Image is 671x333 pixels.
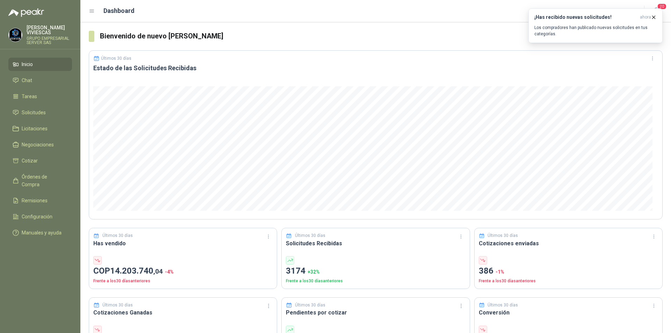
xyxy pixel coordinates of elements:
img: Company Logo [9,28,22,42]
p: [PERSON_NAME] VIVIESCAS [27,25,72,35]
h3: Estado de las Solicitudes Recibidas [93,64,658,72]
a: Inicio [8,58,72,71]
span: Chat [22,77,32,84]
a: Manuales y ayuda [8,226,72,239]
span: Configuración [22,213,52,220]
p: 3174 [286,265,465,278]
span: Tareas [22,93,37,100]
p: Últimos 30 días [488,302,518,309]
h3: Cotizaciones enviadas [479,239,658,248]
a: Configuración [8,210,72,223]
span: Remisiones [22,197,48,204]
h3: Cotizaciones Ganadas [93,308,273,317]
a: Tareas [8,90,72,103]
span: Órdenes de Compra [22,173,65,188]
span: ,04 [153,267,163,275]
span: 20 [657,3,667,10]
span: + 32 % [308,269,320,275]
a: Remisiones [8,194,72,207]
p: Últimos 30 días [295,302,325,309]
p: Frente a los 30 días anteriores [286,278,465,284]
h3: Conversión [479,308,658,317]
p: Frente a los 30 días anteriores [93,278,273,284]
h3: Solicitudes Recibidas [286,239,465,248]
h3: Pendientes por cotizar [286,308,465,317]
span: Manuales y ayuda [22,229,62,237]
h3: Has vendido [93,239,273,248]
a: Solicitudes [8,106,72,119]
button: ¡Has recibido nuevas solicitudes!ahora Los compradores han publicado nuevas solicitudes en tus ca... [528,8,663,43]
p: Últimos 30 días [488,232,518,239]
span: ahora [640,14,651,20]
p: Los compradores han publicado nuevas solicitudes en tus categorías. [534,24,657,37]
p: 386 [479,265,658,278]
a: Chat [8,74,72,87]
p: Últimos 30 días [102,302,133,309]
a: Licitaciones [8,122,72,135]
p: Últimos 30 días [102,232,133,239]
span: -4 % [165,269,174,275]
img: Logo peakr [8,8,44,17]
p: Frente a los 30 días anteriores [479,278,658,284]
span: Cotizar [22,157,38,165]
a: Cotizar [8,154,72,167]
span: Licitaciones [22,125,48,132]
button: 20 [650,5,663,17]
h1: Dashboard [103,6,135,16]
span: -1 % [496,269,504,275]
span: Inicio [22,60,33,68]
a: Negociaciones [8,138,72,151]
span: 14.203.740 [110,266,163,276]
span: Solicitudes [22,109,46,116]
a: Órdenes de Compra [8,170,72,191]
p: COP [93,265,273,278]
h3: ¡Has recibido nuevas solicitudes! [534,14,637,20]
h3: Bienvenido de nuevo [PERSON_NAME] [100,31,663,42]
p: Últimos 30 días [101,56,131,61]
p: GRUPO EMPRESARIAL SERVER SAS [27,36,72,45]
span: Negociaciones [22,141,54,149]
p: Últimos 30 días [295,232,325,239]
